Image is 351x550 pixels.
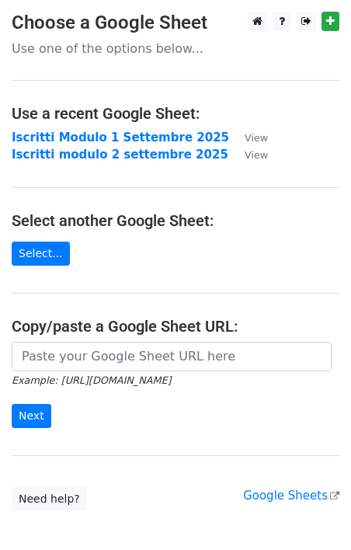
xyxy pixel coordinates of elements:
[12,242,70,266] a: Select...
[245,132,268,144] small: View
[12,211,339,230] h4: Select another Google Sheet:
[12,148,228,162] a: Iscritti modulo 2 settembre 2025
[245,149,268,161] small: View
[12,104,339,123] h4: Use a recent Google Sheet:
[12,404,51,428] input: Next
[12,487,87,511] a: Need help?
[243,489,339,503] a: Google Sheets
[229,148,268,162] a: View
[12,40,339,57] p: Use one of the options below...
[12,131,229,144] a: Iscritti Modulo 1 Settembre 2025
[229,131,268,144] a: View
[12,342,332,371] input: Paste your Google Sheet URL here
[12,374,171,386] small: Example: [URL][DOMAIN_NAME]
[12,317,339,336] h4: Copy/paste a Google Sheet URL:
[12,12,339,34] h3: Choose a Google Sheet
